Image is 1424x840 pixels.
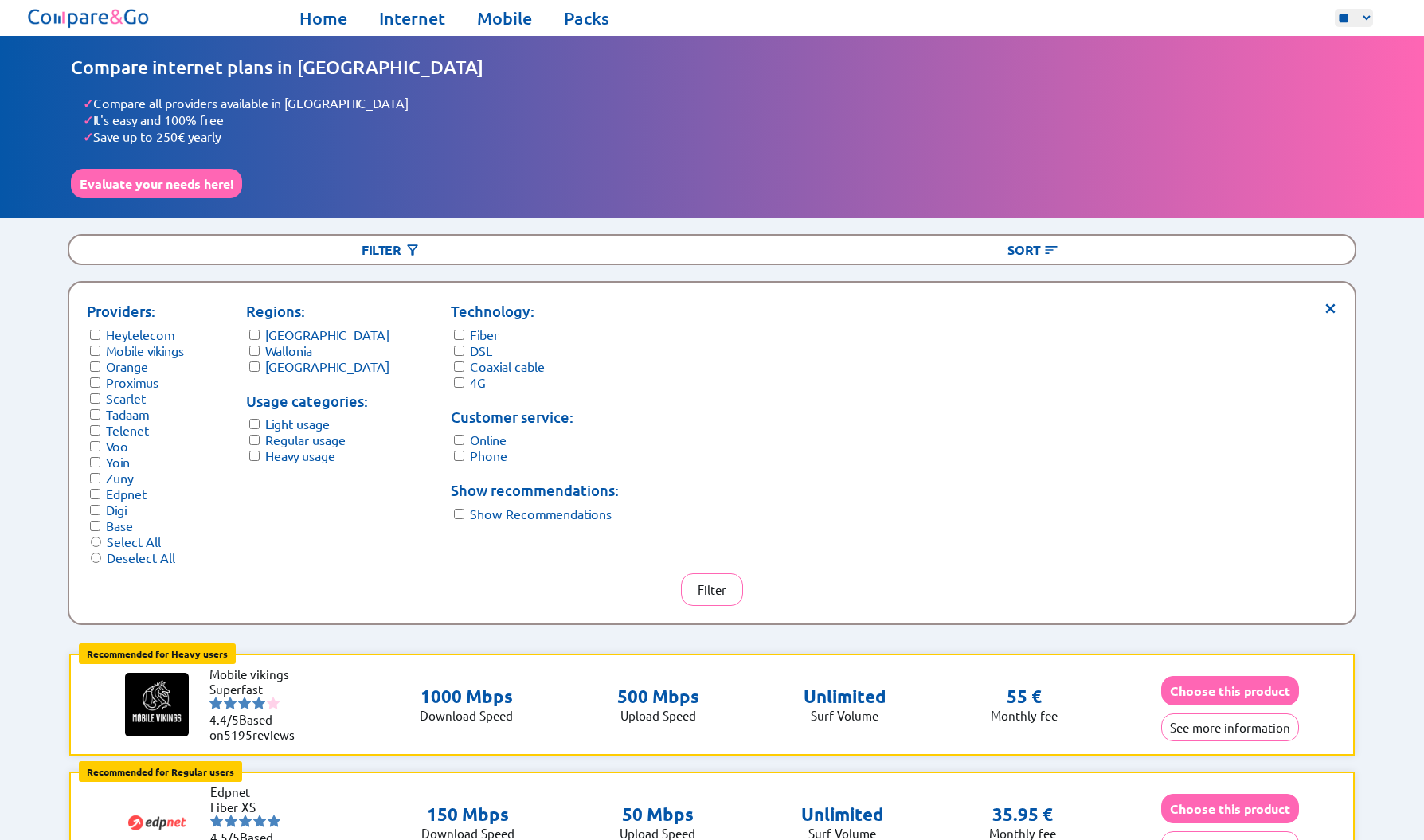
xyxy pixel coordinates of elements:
[87,300,184,322] p: Providers:
[451,300,619,322] p: Technology:
[421,803,514,826] p: 150 Mbps
[238,697,251,709] img: starnr3
[106,502,127,518] label: Digi
[253,815,266,827] img: starnr4
[106,454,130,470] label: Yoin
[209,712,305,742] li: Based on reviews
[210,784,306,799] li: Edpnet
[209,712,239,727] span: 4.4/5
[224,727,252,742] span: 5195
[106,326,174,342] label: Heytelecom
[267,697,280,709] img: starnr5
[1043,242,1059,258] img: Button open the sorting menu
[477,7,532,29] a: Mobile
[209,682,305,697] li: Superfast
[1161,713,1299,741] button: See more information
[83,111,93,128] span: ✓
[451,406,619,428] p: Customer service:
[617,686,699,708] p: 500 Mbps
[265,326,389,342] label: [GEOGRAPHIC_DATA]
[620,803,695,826] p: 50 Mbps
[470,506,612,522] label: Show Recommendations
[265,432,346,447] label: Regular usage
[420,708,513,723] p: Download Speed
[992,803,1053,826] p: 35.95 €
[209,666,305,682] li: Mobile vikings
[71,169,242,198] button: Evaluate your needs here!
[268,815,280,827] img: starnr5
[83,95,93,111] span: ✓
[1161,794,1299,823] button: Choose this product
[1324,300,1337,312] span: ×
[106,342,184,358] label: Mobile vikings
[25,4,153,32] img: Logo of Compare&Go
[617,708,699,723] p: Upload Speed
[107,533,161,549] label: Select All
[681,573,743,606] button: Filter
[83,128,1352,145] li: Save up to 250€ yearly
[106,486,147,502] label: Edpnet
[379,7,445,29] a: Internet
[265,416,330,432] label: Light usage
[299,7,347,29] a: Home
[246,300,389,322] p: Regions:
[804,708,886,723] p: Surf Volume
[106,374,158,390] label: Proximus
[246,390,389,412] p: Usage categories:
[210,799,306,815] li: Fiber XS
[224,697,237,709] img: starnr2
[1007,686,1042,708] p: 55 €
[801,803,884,826] p: Unlimited
[470,374,486,390] label: 4G
[804,686,886,708] p: Unlimited
[106,390,146,406] label: Scarlet
[470,342,492,358] label: DSL
[106,406,149,422] label: Tadaam
[405,242,421,258] img: Button open the filtering menu
[470,358,545,374] label: Coaxial cable
[265,342,312,358] label: Wallonia
[106,438,128,454] label: Voo
[87,647,228,660] b: Recommended for Heavy users
[106,422,149,438] label: Telenet
[69,236,712,264] div: Filter
[106,518,133,533] label: Base
[239,815,252,827] img: starnr3
[225,815,237,827] img: starnr2
[420,686,513,708] p: 1000 Mbps
[71,56,1352,79] h1: Compare internet plans in [GEOGRAPHIC_DATA]
[265,447,335,463] label: Heavy usage
[451,479,619,502] p: Show recommendations:
[1161,676,1299,705] button: Choose this product
[265,358,389,374] label: [GEOGRAPHIC_DATA]
[209,697,222,709] img: starnr1
[107,549,175,565] label: Deselect All
[83,128,93,145] span: ✓
[83,95,1352,111] li: Compare all providers available in [GEOGRAPHIC_DATA]
[470,447,507,463] label: Phone
[712,236,1355,264] div: Sort
[470,326,499,342] label: Fiber
[87,765,234,778] b: Recommended for Regular users
[564,7,609,29] a: Packs
[1161,683,1299,698] a: Choose this product
[106,358,148,374] label: Orange
[991,708,1058,723] p: Monthly fee
[83,111,1352,128] li: It's easy and 100% free
[210,815,223,827] img: starnr1
[125,673,189,736] img: Logo of Mobile vikings
[1161,720,1299,735] a: See more information
[470,432,507,447] label: Online
[252,697,265,709] img: starnr4
[106,470,133,486] label: Zuny
[1161,801,1299,816] a: Choose this product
